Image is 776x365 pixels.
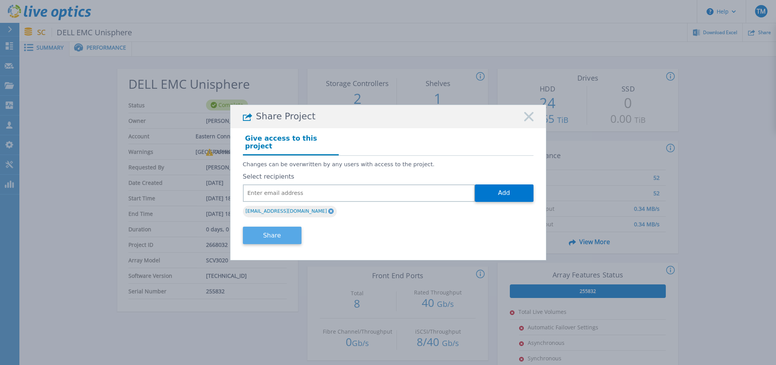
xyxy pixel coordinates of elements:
div: [EMAIL_ADDRESS][DOMAIN_NAME] [243,206,337,217]
button: Share [243,227,301,244]
p: Changes can be overwritten by any users with access to the project. [243,161,533,168]
button: Add [475,184,533,202]
label: Select recipients [243,173,533,180]
span: Share Project [256,111,316,122]
h4: Give access to this project [243,132,339,155]
input: Enter email address [243,184,475,202]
